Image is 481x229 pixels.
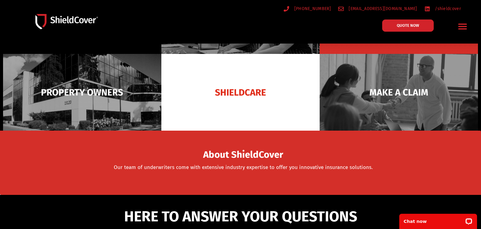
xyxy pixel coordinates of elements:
[382,19,434,32] a: QUOTE NOW
[456,19,470,33] div: Menu Toggle
[203,153,283,159] a: About ShieldCover
[397,23,419,27] span: QUOTE NOW
[433,5,461,12] span: /shieldcover
[395,210,481,229] iframe: LiveChat chat widget
[284,5,331,12] a: [PHONE_NUMBER]
[338,5,417,12] a: [EMAIL_ADDRESS][DOMAIN_NAME]
[425,5,461,12] a: /shieldcover
[203,151,283,159] span: About ShieldCover
[114,164,373,171] a: Our team of underwriters come with extensive industry expertise to offer you innovative insurance...
[347,5,417,12] span: [EMAIL_ADDRESS][DOMAIN_NAME]
[35,14,98,29] img: Shield-Cover-Underwriting-Australia-logo-full
[72,209,409,224] h5: HERE TO ANSWER YOUR QUESTIONS
[293,5,331,12] span: [PHONE_NUMBER]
